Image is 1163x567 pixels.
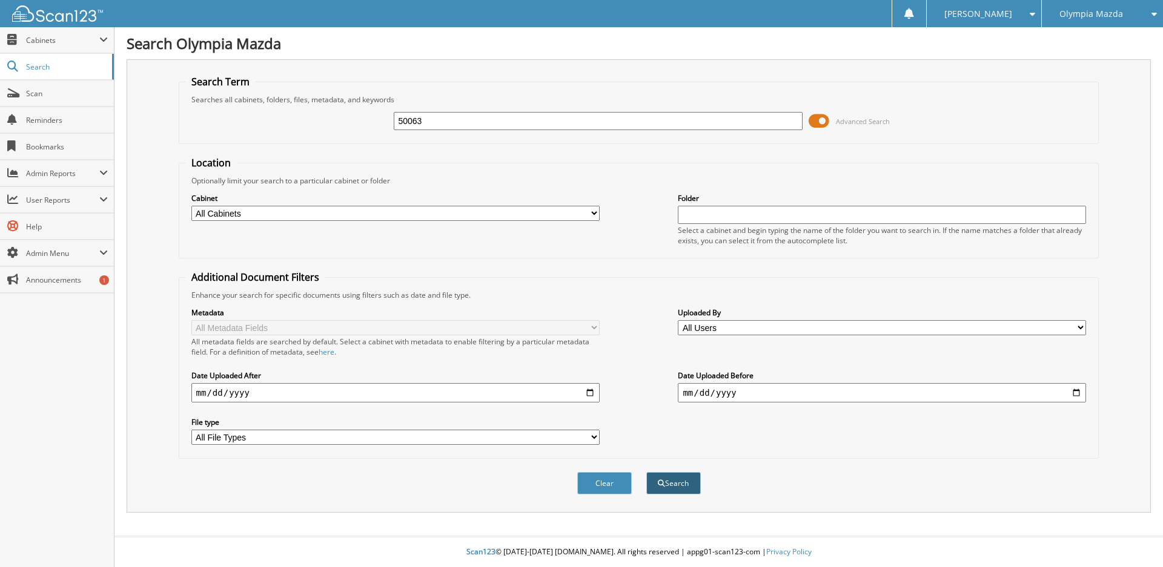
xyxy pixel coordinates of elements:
[678,193,1086,203] label: Folder
[185,175,1093,186] div: Optionally limit your search to a particular cabinet or folder
[1102,509,1163,567] iframe: Chat Widget
[26,115,108,125] span: Reminders
[127,33,1151,53] h1: Search Olympia Mazda
[191,307,600,318] label: Metadata
[646,472,701,494] button: Search
[836,117,890,126] span: Advanced Search
[26,168,99,179] span: Admin Reports
[185,290,1093,300] div: Enhance your search for specific documents using filters such as date and file type.
[185,270,325,284] legend: Additional Document Filters
[185,156,237,169] legend: Location
[12,5,103,22] img: scan123-logo-white.svg
[26,35,99,45] span: Cabinets
[191,336,600,357] div: All metadata fields are searched by default. Select a cabinet with metadata to enable filtering b...
[185,75,256,88] legend: Search Term
[944,10,1012,18] span: [PERSON_NAME]
[766,546,812,557] a: Privacy Policy
[1059,10,1123,18] span: Olympia Mazda
[466,546,495,557] span: Scan123
[99,275,109,285] div: 1
[678,225,1086,246] div: Select a cabinet and begin typing the name of the folder you want to search in. If the name match...
[26,275,108,285] span: Announcements
[678,370,1086,381] label: Date Uploaded Before
[577,472,632,494] button: Clear
[191,417,600,427] label: File type
[185,94,1093,105] div: Searches all cabinets, folders, files, metadata, and keywords
[114,537,1163,567] div: © [DATE]-[DATE] [DOMAIN_NAME]. All rights reserved | appg01-scan123-com |
[26,248,99,258] span: Admin Menu
[678,383,1086,402] input: end
[191,383,600,402] input: start
[26,62,106,72] span: Search
[191,370,600,381] label: Date Uploaded After
[678,307,1086,318] label: Uploaded By
[191,193,600,203] label: Cabinet
[319,347,334,357] a: here
[26,88,108,99] span: Scan
[26,195,99,205] span: User Reports
[26,142,108,152] span: Bookmarks
[26,221,108,232] span: Help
